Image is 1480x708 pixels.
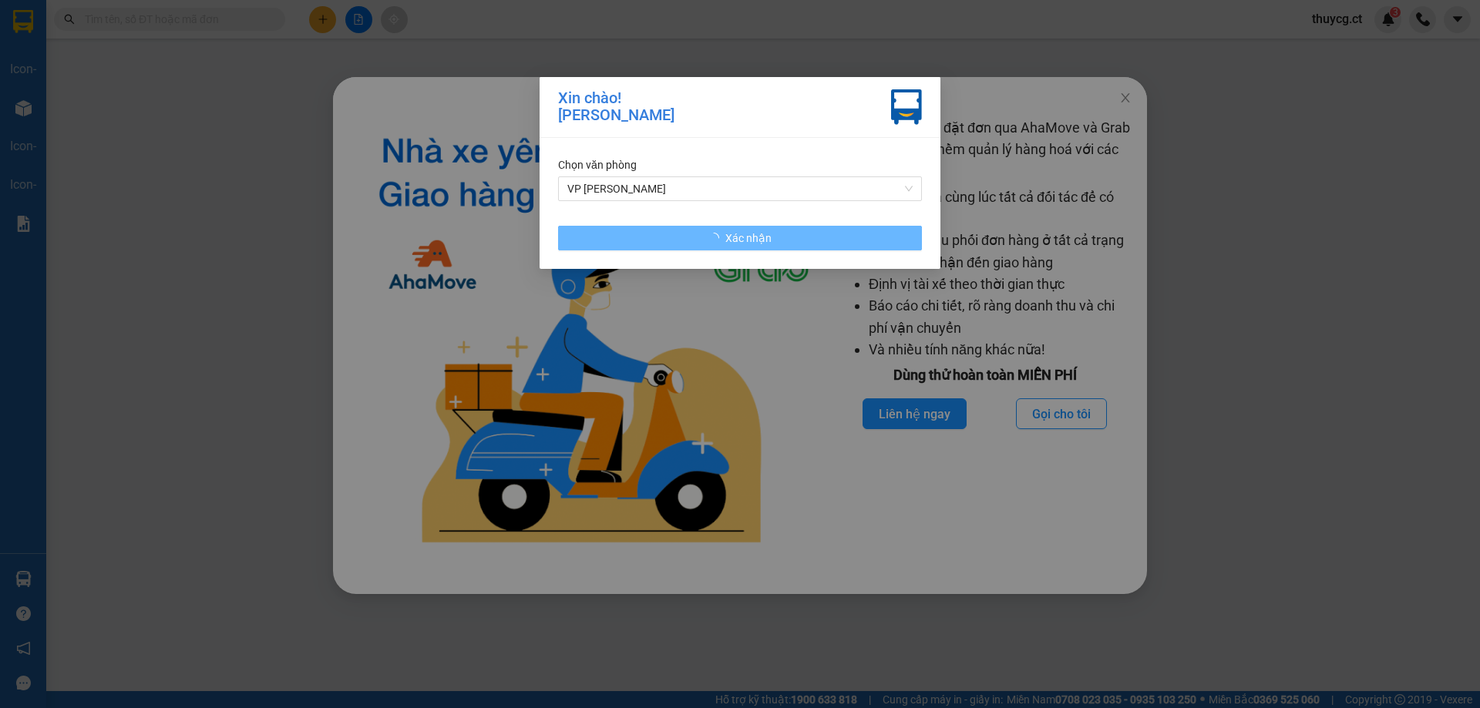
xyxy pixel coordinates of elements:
[891,89,922,125] img: vxr-icon
[558,89,674,125] div: Xin chào! [PERSON_NAME]
[558,156,922,173] div: Chọn văn phòng
[725,230,772,247] span: Xác nhận
[708,233,725,243] span: loading
[567,177,913,200] span: VP Cương Gián
[558,226,922,250] button: Xác nhận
